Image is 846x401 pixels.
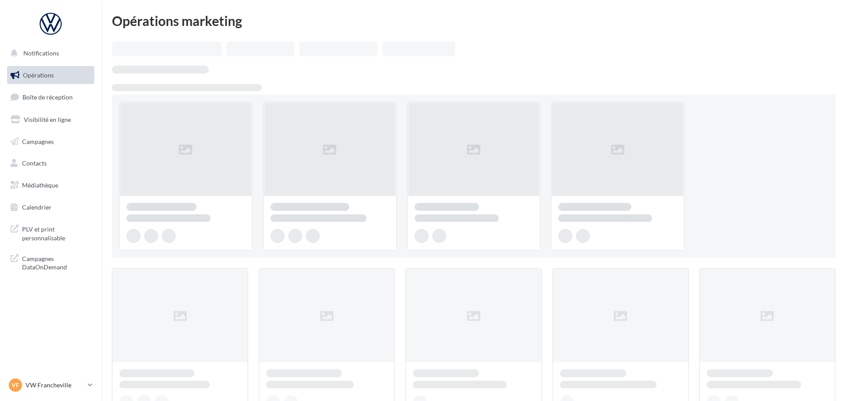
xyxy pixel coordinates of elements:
[23,71,54,79] span: Opérations
[5,220,96,246] a: PLV et print personnalisable
[7,377,94,394] a: VF VW Francheville
[5,110,96,129] a: Visibilité en ligne
[5,176,96,195] a: Médiathèque
[22,159,47,167] span: Contacts
[5,154,96,173] a: Contacts
[5,198,96,217] a: Calendrier
[22,181,58,189] span: Médiathèque
[24,116,71,123] span: Visibilité en ligne
[22,93,73,101] span: Boîte de réception
[23,49,59,57] span: Notifications
[22,253,91,272] span: Campagnes DataOnDemand
[5,44,93,63] button: Notifications
[22,223,91,242] span: PLV et print personnalisable
[112,14,835,27] div: Opérations marketing
[22,203,52,211] span: Calendrier
[5,88,96,107] a: Boîte de réception
[22,137,54,145] span: Campagnes
[5,249,96,275] a: Campagnes DataOnDemand
[11,381,19,390] span: VF
[5,66,96,85] a: Opérations
[26,381,84,390] p: VW Francheville
[5,132,96,151] a: Campagnes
